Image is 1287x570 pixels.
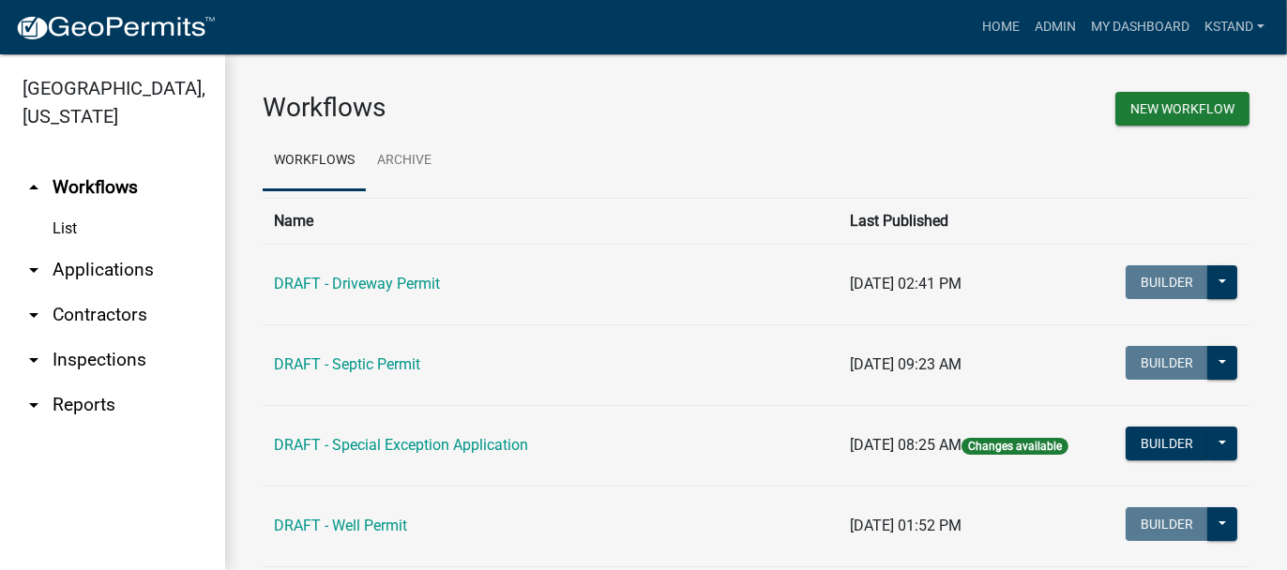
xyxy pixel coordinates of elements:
a: DRAFT - Special Exception Application [274,436,528,454]
h3: Workflows [263,92,742,124]
button: New Workflow [1115,92,1249,126]
i: arrow_drop_down [23,259,45,281]
span: [DATE] 02:41 PM [850,275,961,292]
th: Name [263,198,839,244]
a: Archive [366,131,443,191]
i: arrow_drop_down [23,349,45,371]
i: arrow_drop_down [23,394,45,416]
a: Home [975,9,1027,45]
a: DRAFT - Driveway Permit [274,275,440,292]
button: Builder [1126,265,1208,299]
span: [DATE] 08:25 AM [850,436,961,454]
button: Builder [1126,346,1208,380]
span: [DATE] 01:52 PM [850,517,961,534]
span: [DATE] 09:23 AM [850,355,961,373]
th: Last Published [839,198,1101,244]
a: My Dashboard [1083,9,1197,45]
button: Builder [1126,507,1208,541]
a: Workflows [263,131,366,191]
a: Admin [1027,9,1083,45]
i: arrow_drop_up [23,176,45,199]
button: Builder [1126,427,1208,460]
a: DRAFT - Septic Permit [274,355,420,373]
span: Changes available [961,438,1068,455]
a: DRAFT - Well Permit [274,517,407,534]
a: kstand [1197,9,1272,45]
i: arrow_drop_down [23,304,45,326]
